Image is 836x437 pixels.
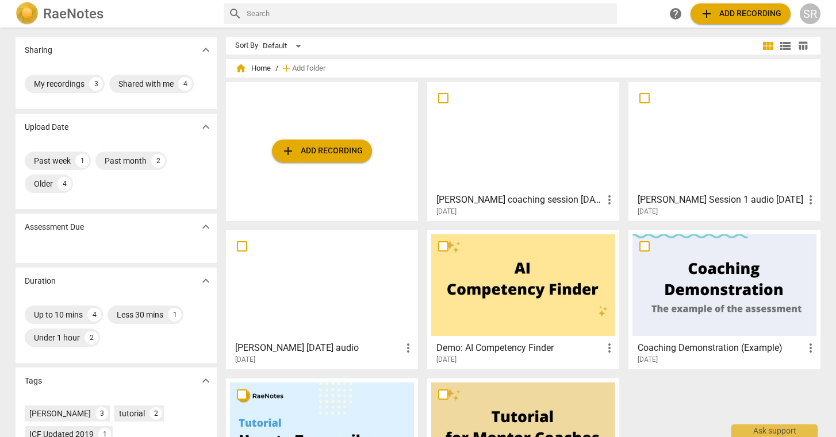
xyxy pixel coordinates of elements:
[700,7,714,21] span: add
[117,309,163,320] div: Less 30 mins
[235,63,247,74] span: home
[118,78,174,90] div: Shared with me
[272,140,372,163] button: Upload
[275,64,278,73] span: /
[292,64,325,73] span: Add folder
[25,44,52,56] p: Sharing
[228,7,242,21] span: search
[247,5,612,23] input: Search
[700,7,781,21] span: Add recording
[34,178,53,190] div: Older
[16,2,39,25] img: Logo
[199,374,213,388] span: expand_more
[603,193,616,207] span: more_vert
[235,341,401,355] h3: Brenda July 23 2025 audio
[804,193,818,207] span: more_vert
[431,234,615,364] a: Demo: AI Competency Finder[DATE]
[436,341,603,355] h3: Demo: AI Competency Finder
[603,341,616,355] span: more_vert
[34,78,85,90] div: My recordings
[235,355,255,365] span: [DATE]
[105,155,147,167] div: Past month
[34,309,83,320] div: Up to 10 mins
[197,118,214,136] button: Show more
[431,86,615,216] a: [PERSON_NAME] coaching session [DATE][DATE]
[638,193,804,207] h3: Haley Session 1 audio July 24 2025
[16,2,214,25] a: LogoRaeNotes
[731,424,818,437] div: Ask support
[199,120,213,134] span: expand_more
[761,39,775,53] span: view_module
[87,308,101,322] div: 4
[197,41,214,59] button: Show more
[25,375,42,387] p: Tags
[263,37,305,55] div: Default
[777,37,794,55] button: List view
[151,154,165,168] div: 2
[85,331,98,345] div: 2
[199,274,213,288] span: expand_more
[804,341,818,355] span: more_vert
[632,86,816,216] a: [PERSON_NAME] Session 1 audio [DATE][DATE]
[95,407,108,420] div: 3
[779,39,792,53] span: view_list
[34,155,71,167] div: Past week
[436,207,457,216] span: [DATE]
[199,220,213,234] span: expand_more
[401,341,415,355] span: more_vert
[281,144,363,158] span: Add recording
[197,272,214,289] button: Show more
[149,407,162,420] div: 2
[168,308,182,322] div: 1
[34,332,80,343] div: Under 1 hour
[199,43,213,57] span: expand_more
[638,355,658,365] span: [DATE]
[281,144,295,158] span: add
[197,372,214,389] button: Show more
[119,408,145,419] div: tutorial
[57,177,71,191] div: 4
[436,193,603,207] h3: Dee coaching session July 7th
[75,154,89,168] div: 1
[281,63,292,74] span: add
[178,77,192,91] div: 4
[43,6,103,22] h2: RaeNotes
[197,218,214,235] button: Show more
[638,207,658,216] span: [DATE]
[665,3,686,24] a: Help
[25,275,56,287] p: Duration
[669,7,682,21] span: help
[632,234,816,364] a: Coaching Demonstration (Example)[DATE]
[25,221,84,233] p: Assessment Due
[797,40,808,51] span: table_chart
[794,37,811,55] button: Table view
[235,63,271,74] span: Home
[800,3,820,24] button: SR
[29,408,91,419] div: [PERSON_NAME]
[691,3,791,24] button: Upload
[235,41,258,50] div: Sort By
[638,341,804,355] h3: Coaching Demonstration (Example)
[760,37,777,55] button: Tile view
[230,234,414,364] a: [PERSON_NAME] [DATE] audio[DATE]
[25,121,68,133] p: Upload Date
[89,77,103,91] div: 3
[436,355,457,365] span: [DATE]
